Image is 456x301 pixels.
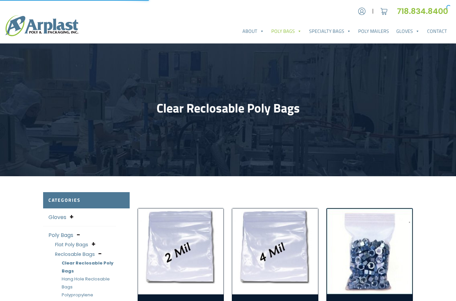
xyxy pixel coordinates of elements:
[393,25,423,38] a: Gloves
[43,192,130,208] h2: Categories
[355,25,393,38] a: Poly Mailers
[48,213,66,221] a: Gloves
[232,208,318,294] img: 4 Mil Clear Reclosable Bags
[372,7,374,15] span: |
[55,241,88,248] a: Flat Poly Bags
[305,25,355,38] a: Specialty Bags
[327,208,413,294] img: 6 Mil Clear Reclosable Bags
[138,208,224,294] img: 2 Mil Clear Reclosable Bags
[232,208,318,294] a: Visit product category 4 Mil Clear Reclosable Bags
[62,276,110,290] a: Hang Hole Reclosable Bags
[268,25,305,38] a: Poly Bags
[55,251,95,258] a: Reclosable Bags
[239,25,268,38] a: About
[423,25,451,38] a: Contact
[138,208,224,294] a: Visit product category 2 Mil Clear Reclosable Bags
[62,260,113,274] a: Clear Reclosable Poly Bags
[327,208,413,294] a: Visit product category 6 Mil Clear Reclosable Bags
[48,231,73,239] a: Poly Bags
[397,6,451,17] a: 718.834.8400
[43,101,413,116] h1: Clear Reclosable Poly Bags
[5,15,78,36] img: logo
